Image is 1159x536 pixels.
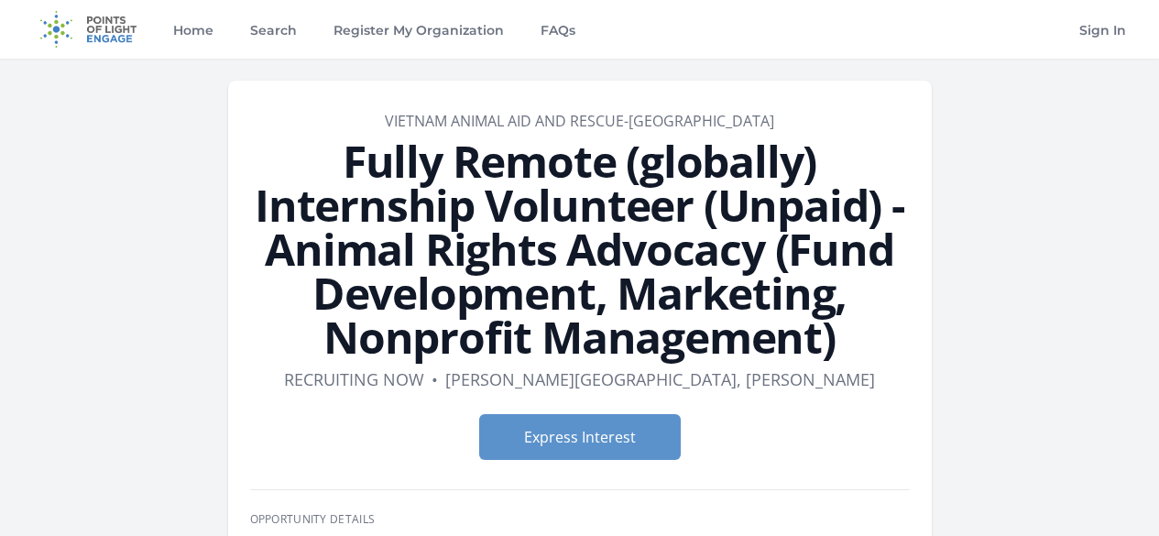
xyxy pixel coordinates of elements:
h1: Fully Remote (globally) Internship Volunteer (Unpaid) - Animal Rights Advocacy (Fund Development,... [250,139,910,359]
button: Express Interest [479,414,681,460]
div: • [432,366,438,392]
h3: Opportunity Details [250,512,910,527]
dd: [PERSON_NAME][GEOGRAPHIC_DATA], [PERSON_NAME] [445,366,875,392]
dd: Recruiting now [284,366,424,392]
a: Vietnam Animal Aid and Rescue-[GEOGRAPHIC_DATA] [385,111,774,131]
